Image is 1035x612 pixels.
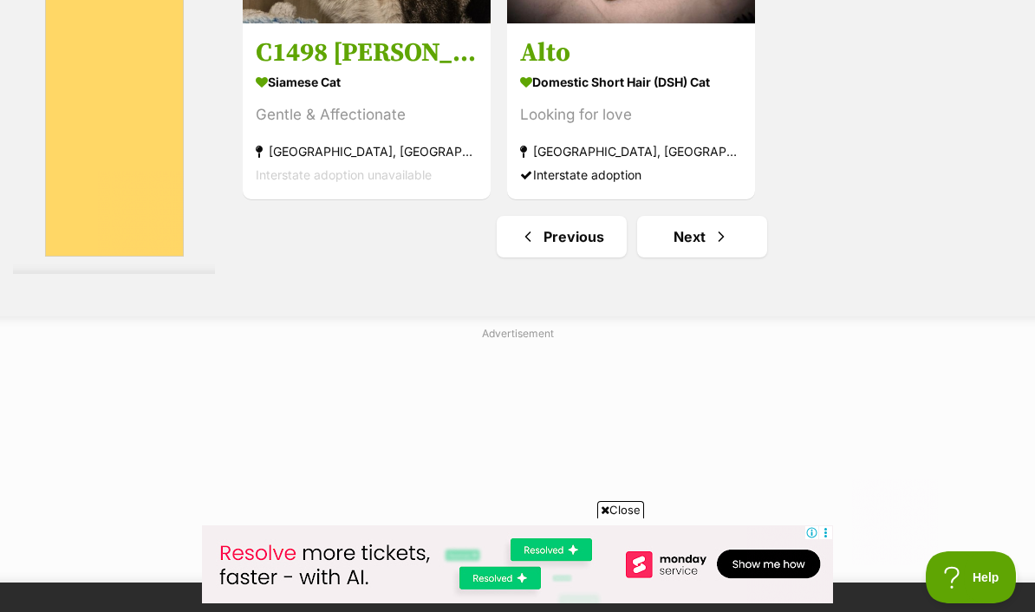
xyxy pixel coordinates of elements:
[241,216,1022,257] nav: Pagination
[256,166,432,181] span: Interstate adoption unavailable
[520,36,742,68] h3: Alto
[2,2,16,16] img: consumer-privacy-logo.png
[637,216,767,257] a: Next page
[202,525,833,603] iframe: Advertisement
[256,68,478,94] strong: Siamese Cat
[507,23,755,199] a: Alto Domestic Short Hair (DSH) Cat Looking for love [GEOGRAPHIC_DATA], [GEOGRAPHIC_DATA] Intersta...
[926,551,1018,603] iframe: Help Scout Beacon - Open
[256,139,478,162] strong: [GEOGRAPHIC_DATA], [GEOGRAPHIC_DATA]
[520,162,742,186] div: Interstate adoption
[243,23,491,199] a: C1498 [PERSON_NAME] Siamese Cat Gentle & Affectionate [GEOGRAPHIC_DATA], [GEOGRAPHIC_DATA] Inters...
[597,501,644,518] span: Close
[520,102,742,126] div: Looking for love
[97,348,938,565] iframe: Advertisement
[497,216,627,257] a: Previous page
[520,139,742,162] strong: [GEOGRAPHIC_DATA], [GEOGRAPHIC_DATA]
[123,2,137,16] img: consumer-privacy-logo.png
[121,2,139,16] a: Privacy Notification
[256,102,478,126] div: Gentle & Affectionate
[256,36,478,68] h3: C1498 [PERSON_NAME]
[120,1,137,14] img: iconc.png
[520,68,742,94] strong: Domestic Short Hair (DSH) Cat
